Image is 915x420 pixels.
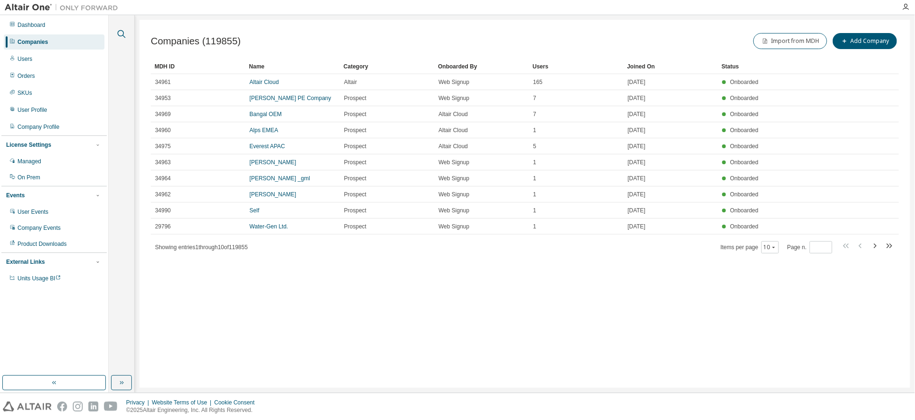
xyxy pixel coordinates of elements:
[439,175,469,182] span: Web Signup
[152,399,214,406] div: Website Terms of Use
[628,78,646,86] span: [DATE]
[439,191,469,198] span: Web Signup
[833,33,897,49] button: Add Company
[155,223,171,230] span: 29796
[628,175,646,182] span: [DATE]
[17,240,67,248] div: Product Downloads
[344,175,366,182] span: Prospect
[155,59,242,74] div: MDH ID
[17,21,45,29] div: Dashboard
[628,94,646,102] span: [DATE]
[439,126,468,134] span: Altair Cloud
[344,110,366,118] span: Prospect
[250,207,259,214] a: Self
[344,143,366,150] span: Prospect
[17,106,47,114] div: User Profile
[438,59,525,74] div: Onboarded By
[155,244,248,251] span: Showing entries 1 through 10 of 119855
[730,207,759,214] span: Onboarded
[533,159,536,166] span: 1
[628,159,646,166] span: [DATE]
[126,406,260,414] p: © 2025 Altair Engineering, Inc. All Rights Reserved.
[628,110,646,118] span: [DATE]
[17,38,48,46] div: Companies
[344,59,431,74] div: Category
[344,94,366,102] span: Prospect
[439,143,468,150] span: Altair Cloud
[344,159,366,166] span: Prospect
[57,402,67,412] img: facebook.svg
[730,175,759,182] span: Onboarded
[17,174,40,181] div: On Prem
[250,79,279,85] a: Altair Cloud
[17,123,60,131] div: Company Profile
[155,94,171,102] span: 34953
[155,143,171,150] span: 34975
[730,127,759,134] span: Onboarded
[155,159,171,166] span: 34963
[250,223,288,230] a: Water-Gen Ltd.
[155,110,171,118] span: 34969
[721,241,779,253] span: Items per page
[155,175,171,182] span: 34964
[155,126,171,134] span: 34960
[787,241,832,253] span: Page n.
[533,110,536,118] span: 7
[17,89,32,97] div: SKUs
[439,78,469,86] span: Web Signup
[155,191,171,198] span: 34962
[344,207,366,214] span: Prospect
[628,223,646,230] span: [DATE]
[3,402,52,412] img: altair_logo.svg
[155,78,171,86] span: 34961
[17,275,61,282] span: Units Usage BI
[730,159,759,166] span: Onboarded
[628,207,646,214] span: [DATE]
[753,33,827,49] button: Import from MDH
[439,207,469,214] span: Web Signup
[250,175,310,182] a: [PERSON_NAME] _gml
[439,110,468,118] span: Altair Cloud
[730,111,759,118] span: Onboarded
[439,94,469,102] span: Web Signup
[126,399,152,406] div: Privacy
[344,78,357,86] span: Altair
[533,94,536,102] span: 7
[6,192,25,199] div: Events
[730,223,759,230] span: Onboarded
[5,3,123,12] img: Altair One
[104,402,118,412] img: youtube.svg
[151,36,241,47] span: Companies (119855)
[250,191,296,198] a: [PERSON_NAME]
[6,258,45,266] div: External Links
[628,143,646,150] span: [DATE]
[533,126,536,134] span: 1
[730,143,759,150] span: Onboarded
[533,78,543,86] span: 165
[88,402,98,412] img: linkedin.svg
[155,207,171,214] span: 34990
[250,159,296,166] a: [PERSON_NAME]
[17,208,48,216] div: User Events
[250,143,285,150] a: Everest APAC
[628,126,646,134] span: [DATE]
[722,59,843,74] div: Status
[533,175,536,182] span: 1
[6,141,51,149] div: License Settings
[730,79,759,85] span: Onboarded
[730,191,759,198] span: Onboarded
[17,72,35,80] div: Orders
[764,244,777,251] button: 10
[250,111,282,118] a: Bangal OEM
[214,399,260,406] div: Cookie Consent
[344,191,366,198] span: Prospect
[250,127,278,134] a: Alps EMEA
[439,223,469,230] span: Web Signup
[533,207,536,214] span: 1
[17,224,60,232] div: Company Events
[533,223,536,230] span: 1
[249,59,336,74] div: Name
[533,191,536,198] span: 1
[344,223,366,230] span: Prospect
[17,158,41,165] div: Managed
